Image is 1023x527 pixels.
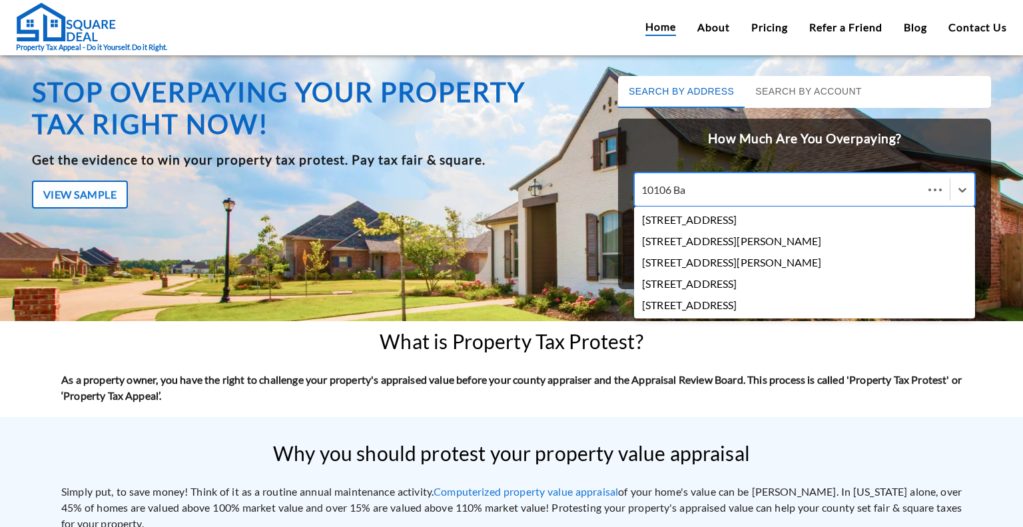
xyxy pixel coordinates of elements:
span: We are offline. Please leave us a message. [28,168,232,302]
div: [STREET_ADDRESS][PERSON_NAME] [634,252,975,273]
div: basic tabs example [618,76,991,108]
a: Computerized property value appraisal [434,485,618,498]
a: Contact Us [948,19,1007,35]
div: [STREET_ADDRESS] [634,273,975,294]
button: View Sample [32,181,128,209]
a: Blog [904,19,927,35]
h1: Stop overpaying your property tax right now! [32,76,585,140]
div: Leave a message [69,75,224,92]
a: About [697,19,730,35]
b: Get the evidence to win your property tax protest. Pay tax fair & square. [32,152,486,167]
textarea: Type your message and click 'Submit' [7,364,254,410]
div: Minimize live chat window [218,7,250,39]
a: Home [645,19,676,36]
div: [STREET_ADDRESS] [634,209,975,231]
em: Submit [195,410,242,428]
button: Search by Account [745,76,872,108]
strong: As a property owner, you have the right to challenge your property's appraised value before your ... [61,373,962,402]
img: Square Deal [16,2,116,42]
button: Search by Address [618,76,745,108]
h2: What is Property Tax Protest? [380,330,643,353]
img: salesiqlogo_leal7QplfZFryJ6FIlVepeu7OftD7mt8q6exU6-34PB8prfIgodN67KcxXM9Y7JQ_.png [92,350,101,358]
div: [STREET_ADDRESS][PERSON_NAME] [634,231,975,252]
a: Pricing [751,19,788,35]
h2: Why you should protest your property value appraisal [273,442,750,465]
div: [STREET_ADDRESS] [634,294,975,316]
a: Refer a Friend [809,19,882,35]
img: logo_Zg8I0qSkbAqR2WFHt3p6CTuqpyXMFPubPcD2OT02zFN43Cy9FUNNG3NEPhM_Q1qe_.png [23,80,56,87]
em: Driven by SalesIQ [105,349,169,358]
h2: How Much Are You Overpaying? [618,119,991,159]
a: Property Tax Appeal - Do it Yourself. Do it Right. [16,2,167,53]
